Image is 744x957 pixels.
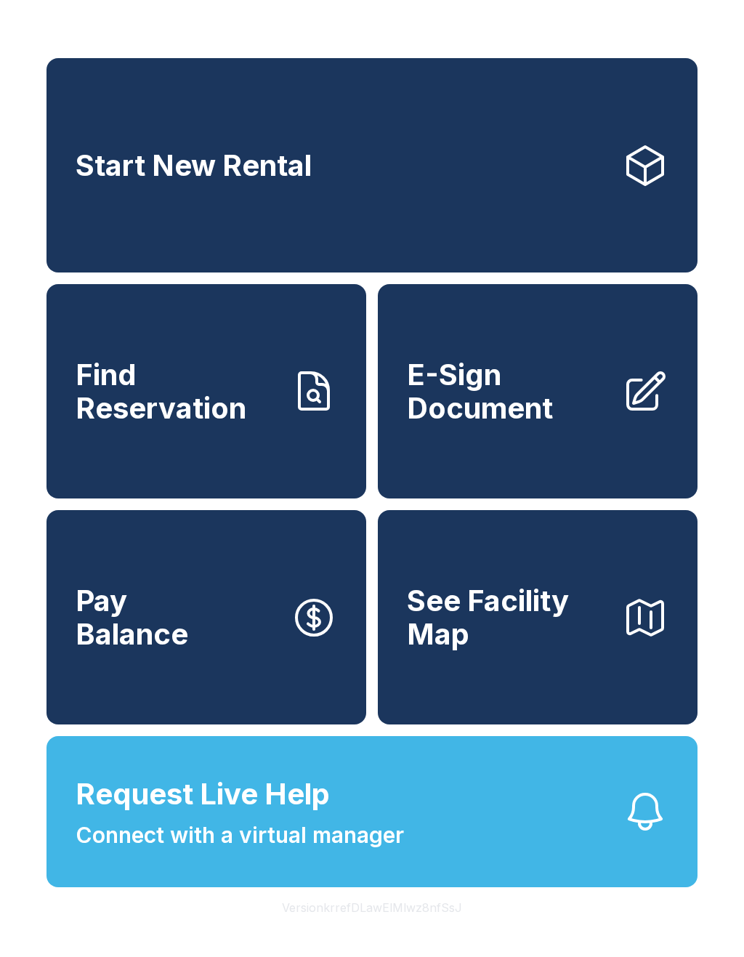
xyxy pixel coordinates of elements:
[270,887,474,928] button: VersionkrrefDLawElMlwz8nfSsJ
[378,510,697,724] button: See Facility Map
[76,772,330,816] span: Request Live Help
[378,284,697,498] a: E-Sign Document
[76,149,312,182] span: Start New Rental
[407,584,610,650] span: See Facility Map
[76,819,404,852] span: Connect with a virtual manager
[407,358,610,424] span: E-Sign Document
[46,58,697,272] a: Start New Rental
[46,736,697,887] button: Request Live HelpConnect with a virtual manager
[76,358,279,424] span: Find Reservation
[76,584,188,650] span: Pay Balance
[46,284,366,498] a: Find Reservation
[46,510,366,724] button: PayBalance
